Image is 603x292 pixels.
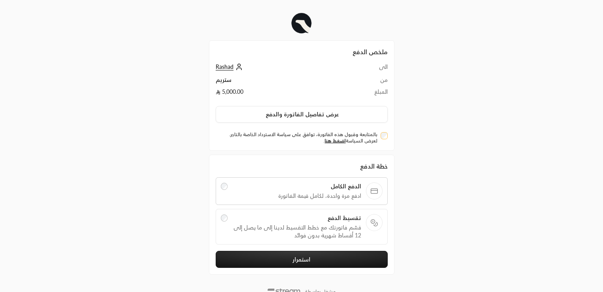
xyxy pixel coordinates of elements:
span: تقسيط الدفع [232,214,361,222]
h2: ملخص الدفع [216,47,388,57]
span: الدفع الكامل [232,182,361,190]
td: 5,000.00 [216,88,333,100]
button: استمرار [216,251,388,268]
label: بالمتابعة وقبول هذه الفاتورة، توافق على سياسة الاسترداد الخاصة بالتاجر. لعرض السياسة . [219,131,377,144]
input: تقسيط الدفعقسّم فاتورتك مع خطط التقسيط لدينا إلى ما يصل إلى 12 أقساط شهرية بدون فوائد [221,214,228,222]
span: Rashad [216,63,234,70]
td: المبلغ [333,88,388,100]
td: من [333,76,388,88]
td: الى [333,63,388,76]
a: اضغط هنا [325,138,346,144]
input: الدفع الكاملادفع مرة واحدة، لكامل قيمة الفاتورة [221,183,228,190]
img: Company Logo [291,13,313,34]
div: خطة الدفع [216,161,388,171]
button: عرض تفاصيل الفاتورة والدفع [216,106,388,123]
span: قسّم فاتورتك مع خطط التقسيط لدينا إلى ما يصل إلى 12 أقساط شهرية بدون فوائد [232,224,361,239]
td: ستريم [216,76,333,88]
span: ادفع مرة واحدة، لكامل قيمة الفاتورة [232,192,361,200]
a: Rashad [216,63,245,70]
